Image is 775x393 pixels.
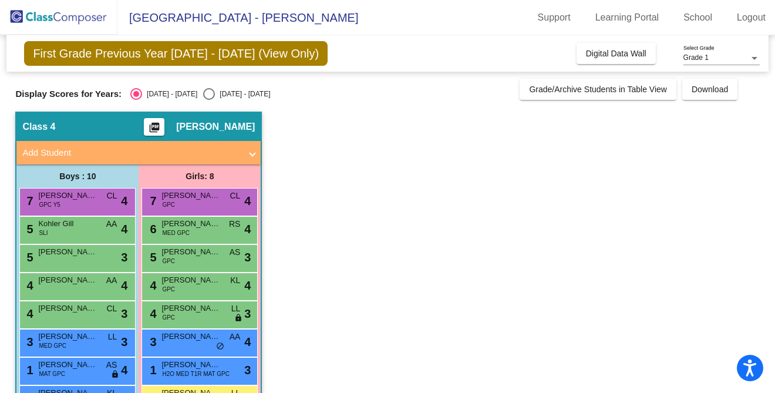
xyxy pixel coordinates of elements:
span: 5 [23,251,33,264]
div: Girls: 8 [139,164,261,188]
span: 1 [147,364,156,377]
span: do_not_disturb_alt [216,342,224,351]
span: CL [107,303,117,315]
span: 3 [147,335,156,348]
span: 4 [147,307,156,320]
span: AA [230,331,241,343]
span: First Grade Previous Year [DATE] - [DATE] (View Only) [24,41,328,66]
span: [PERSON_NAME] [38,303,97,314]
span: AS [106,359,117,371]
span: 4 [244,192,251,210]
span: 3 [121,333,127,351]
span: Download [692,85,728,94]
div: [DATE] - [DATE] [215,89,270,99]
span: [PERSON_NAME] [161,274,220,286]
span: CL [230,190,241,202]
span: Display Scores for Years: [15,89,122,99]
a: Support [528,8,580,27]
span: AS [230,246,241,258]
mat-panel-title: Add Student [22,146,241,160]
span: 4 [121,277,127,294]
span: [PERSON_NAME] [38,274,97,286]
span: 3 [244,361,251,379]
span: Class 4 [22,121,55,133]
span: RS [229,218,240,230]
span: CL [107,190,117,202]
span: GPC [162,200,175,209]
span: MED GPC [162,229,190,237]
span: 4 [244,220,251,238]
span: 3 [244,248,251,266]
span: [PERSON_NAME] [161,303,220,314]
span: H2O MED T1R MAT GPC [162,370,229,378]
span: LL [108,331,117,343]
button: Download [682,79,737,100]
span: [GEOGRAPHIC_DATA] - [PERSON_NAME] [117,8,358,27]
span: [PERSON_NAME] [38,359,97,371]
span: 4 [23,307,33,320]
span: KL [230,274,240,287]
a: Logout [727,8,775,27]
span: lock [234,314,242,323]
span: 4 [121,192,127,210]
mat-icon: picture_as_pdf [147,122,161,138]
span: SLI [39,229,48,237]
span: 1 [23,364,33,377]
span: 4 [121,361,127,379]
a: Learning Portal [586,8,669,27]
span: 3 [23,335,33,348]
span: 7 [147,194,156,207]
span: GPC Y5 [39,200,60,209]
span: 4 [23,279,33,292]
span: [PERSON_NAME] [161,218,220,230]
span: Grade/Archive Students in Table View [529,85,667,94]
span: 4 [147,279,156,292]
span: [PERSON_NAME] [PERSON_NAME] [38,190,97,201]
button: Digital Data Wall [577,43,656,64]
span: [PERSON_NAME] [PERSON_NAME] [38,331,97,342]
span: 4 [121,220,127,238]
span: [PERSON_NAME] [161,246,220,258]
span: MAT GPC [39,370,65,378]
span: 3 [244,305,251,323]
span: 3 [121,305,127,323]
span: GPC [162,257,175,266]
span: Digital Data Wall [586,49,646,58]
span: [PERSON_NAME] [38,246,97,258]
mat-expansion-panel-header: Add Student [16,141,261,164]
span: lock [111,370,119,379]
span: LL [231,303,241,315]
button: Grade/Archive Students in Table View [520,79,676,100]
span: MED GPC [39,341,66,350]
a: School [674,8,722,27]
div: [DATE] - [DATE] [142,89,197,99]
span: 4 [244,333,251,351]
span: 5 [147,251,156,264]
span: 3 [121,248,127,266]
span: Grade 1 [683,53,709,62]
span: GPC [162,285,175,294]
span: AA [106,218,117,230]
span: [PERSON_NAME] [176,121,255,133]
span: 6 [147,223,156,236]
span: AA [106,274,117,287]
span: 4 [244,277,251,294]
span: 7 [23,194,33,207]
span: [PERSON_NAME] [161,359,220,371]
div: Boys : 10 [16,164,139,188]
span: Kohler Gill [38,218,97,230]
span: GPC [162,313,175,322]
span: [PERSON_NAME] [161,190,220,201]
span: 5 [23,223,33,236]
span: [PERSON_NAME] [161,331,220,342]
button: Print Students Details [144,118,164,136]
mat-radio-group: Select an option [130,88,270,100]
